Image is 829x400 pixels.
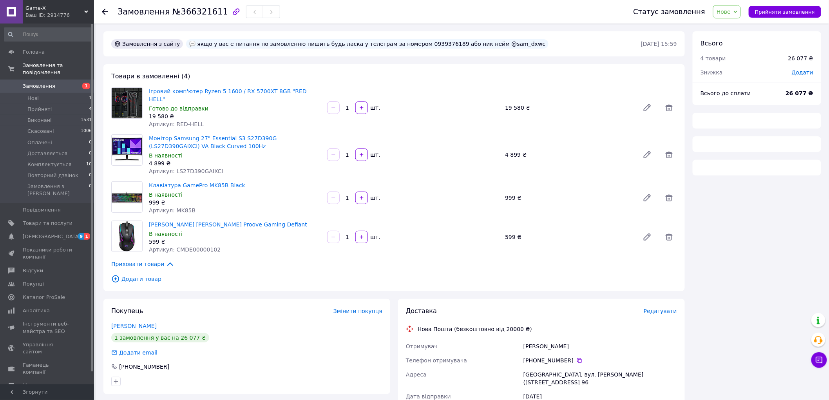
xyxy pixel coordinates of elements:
[23,206,61,214] span: Повідомлення
[639,229,655,245] a: Редагувати
[89,172,92,179] span: 0
[700,69,723,76] span: Знижка
[111,72,190,80] span: Товари в замовленні (4)
[811,352,827,368] button: Чат з покупцем
[27,183,89,197] span: Замовлення з [PERSON_NAME]
[641,41,677,47] time: [DATE] 15:59
[661,100,677,116] span: Видалити
[23,294,65,301] span: Каталог ProSale
[416,325,534,333] div: Нова Пошта (безкоштовно від 20000 ₴)
[118,363,170,371] div: [PHONE_NUMBER]
[111,260,174,268] span: Приховати товари
[118,7,170,16] span: Замовлення
[149,121,204,127] span: Артикул: RED-HELL
[4,27,92,42] input: Пошук
[23,83,55,90] span: Замовлення
[700,40,723,47] span: Всього
[78,233,84,240] span: 9
[23,341,72,355] span: Управління сайтом
[661,147,677,163] span: Видалити
[27,161,71,168] span: Комплектується
[102,8,108,16] div: Повернутися назад
[23,382,43,389] span: Маркет
[23,49,45,56] span: Головна
[786,90,814,96] b: 26 077 ₴
[700,55,726,62] span: 4 товари
[111,323,157,329] a: [PERSON_NAME]
[149,159,321,167] div: 4 899 ₴
[89,139,92,146] span: 0
[502,149,636,160] div: 4 899 ₴
[186,39,548,49] div: якщо у вас е питання по замовленню пишить будь ласка у телеграм за номером 0939376189 або ник ней...
[25,5,84,12] span: Game-X
[189,41,195,47] img: :speech_balloon:
[111,307,143,315] span: Покупець
[112,135,142,165] img: Монiтор Samsung 27" Essential S3 S27D390G (LS27D390GAIXCI) VA Black Curved 100Hz
[700,90,751,96] span: Всього до сплати
[523,357,677,364] div: [PHONE_NUMBER]
[23,246,72,261] span: Показники роботи компанії
[82,83,90,89] span: 1
[644,308,677,314] span: Редагувати
[149,199,321,206] div: 999 ₴
[639,100,655,116] a: Редагувати
[23,320,72,335] span: Інструменти веб-майстра та SEO
[112,182,142,212] img: Клавіатура GamePro MK85B Black
[89,150,92,157] span: 0
[149,112,321,120] div: 19 580 ₴
[502,232,636,243] div: 599 ₴
[522,367,679,389] div: [GEOGRAPHIC_DATA], вул. [PERSON_NAME] ([STREET_ADDRESS] 96
[522,339,679,353] div: [PERSON_NAME]
[111,275,677,283] span: Додати товар
[149,88,307,102] a: Ігровий комп'ютер Ryzen 5 1600 / RX 5700XT 8GB "RED HELL"
[661,229,677,245] span: Видалити
[27,106,52,113] span: Прийняті
[502,102,636,113] div: 19 580 ₴
[25,12,94,19] div: Ваш ID: 2914776
[27,172,78,179] span: Повторний дзвінок
[23,307,50,314] span: Аналітика
[86,161,92,168] span: 10
[112,221,142,252] img: Дротова ігрова миша Proove Gaming Defiant
[23,281,44,288] span: Покупці
[502,192,636,203] div: 999 ₴
[89,106,92,113] span: 4
[149,192,183,198] span: В наявності
[81,117,92,124] span: 1531
[406,371,427,378] span: Адреса
[27,128,54,135] span: Скасовані
[23,220,72,227] span: Товари та послуги
[23,62,94,76] span: Замовлення та повідомлення
[406,357,467,364] span: Телефон отримувача
[84,233,90,240] span: 1
[81,128,92,135] span: 1006
[27,117,52,124] span: Виконані
[333,308,382,314] span: Змінити покупця
[23,233,81,240] span: [DEMOGRAPHIC_DATA]
[749,6,821,18] button: Прийняти замовлення
[149,231,183,237] span: В наявності
[27,139,52,146] span: Оплачені
[149,238,321,246] div: 599 ₴
[717,9,731,15] span: Нове
[639,190,655,206] a: Редагувати
[23,267,43,274] span: Відгуки
[149,246,221,253] span: Артикул: CMDE00000102
[27,150,67,157] span: Доставляється
[661,190,677,206] span: Видалити
[118,349,158,357] div: Додати email
[149,221,307,228] a: [PERSON_NAME] [PERSON_NAME] Proove Gaming Defiant
[369,194,381,202] div: шт.
[89,95,92,102] span: 1
[149,152,183,159] span: В наявності
[23,362,72,376] span: Гаманець компанії
[149,182,245,188] a: Клавіатура GamePro MK85B Black
[149,168,223,174] span: Артикул: LS27D390GAIXCI
[406,307,437,315] span: Доставка
[369,151,381,159] div: шт.
[406,343,438,349] span: Отримувач
[755,9,815,15] span: Прийняти замовлення
[111,333,209,342] div: 1 замовлення у вас на 26 077 ₴
[112,88,142,118] img: Ігровий комп'ютер Ryzen 5 1600 / RX 5700XT 8GB "RED HELL"
[27,95,39,102] span: Нові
